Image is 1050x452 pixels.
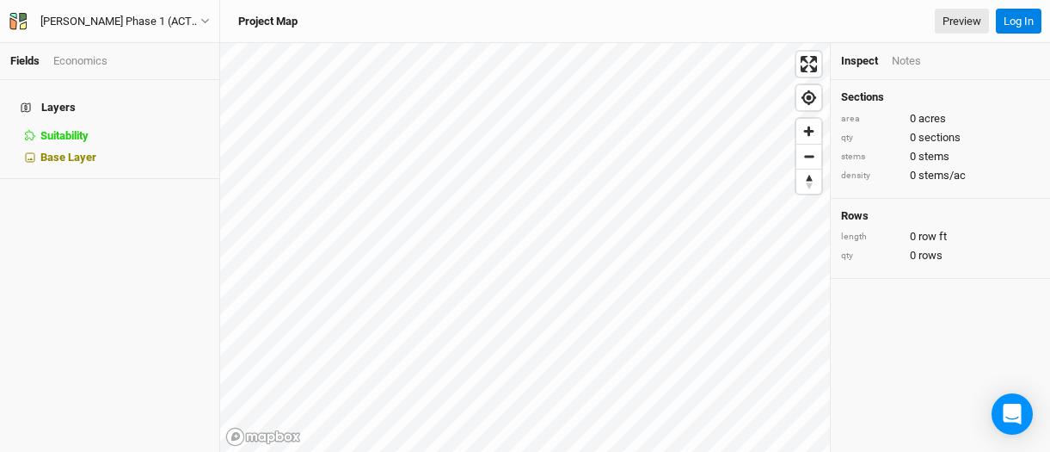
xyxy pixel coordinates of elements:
span: stems [918,149,949,164]
div: 0 [841,229,1040,245]
div: area [841,113,901,126]
a: Mapbox logo [225,427,301,447]
div: Notes [892,53,921,69]
div: length [841,231,901,244]
div: Suitability [40,129,209,143]
div: 0 [841,111,1040,127]
div: qty [841,250,901,263]
span: Zoom out [796,145,821,169]
button: Zoom out [796,144,821,169]
div: Inspect [841,53,878,69]
a: Preview [935,9,989,34]
button: [PERSON_NAME] Phase 1 (ACTIVE 2024) [9,12,211,31]
div: 0 [841,248,1040,263]
span: Suitability [40,129,89,142]
button: Zoom in [796,119,821,144]
div: 0 [841,168,1040,183]
button: Find my location [796,85,821,110]
div: [PERSON_NAME] Phase 1 (ACTIVE 2024) [40,13,200,30]
div: Corbin Hill Phase 1 (ACTIVE 2024) [40,13,200,30]
h3: Project Map [238,15,298,28]
button: Enter fullscreen [796,52,821,77]
span: sections [918,130,961,146]
h4: Sections [841,90,1040,104]
div: Base Layer [40,151,209,164]
div: 0 [841,130,1040,146]
a: Fields [10,54,40,67]
div: 0 [841,149,1040,164]
div: density [841,170,901,183]
span: row ft [918,229,947,245]
button: Log In [996,9,1041,34]
h4: Rows [841,209,1040,223]
span: acres [918,111,946,127]
button: Reset bearing to north [796,169,821,194]
span: Base Layer [40,151,96,164]
span: stems/ac [918,168,966,183]
div: qty [841,132,901,145]
div: Economics [53,53,107,69]
h4: Layers [10,90,209,125]
div: stems [841,151,901,164]
div: Open Intercom Messenger [992,393,1033,435]
canvas: Map [220,43,830,452]
span: rows [918,248,943,263]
